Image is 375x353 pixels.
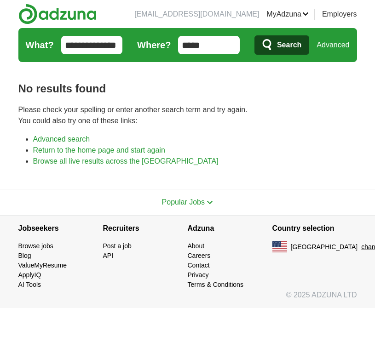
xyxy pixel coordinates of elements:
a: Return to the home page and start again [33,146,165,154]
a: ApplyIQ [18,271,41,279]
a: MyAdzuna [266,9,309,20]
a: ValueMyResume [18,262,67,269]
a: Browse all live results across the [GEOGRAPHIC_DATA] [33,157,219,165]
a: Advanced [317,36,349,54]
a: API [103,252,114,259]
img: US flag [272,241,287,252]
h1: No results found [18,80,357,97]
span: Popular Jobs [162,198,205,206]
div: © 2025 ADZUNA LTD [11,290,364,308]
a: Privacy [188,271,209,279]
li: [EMAIL_ADDRESS][DOMAIN_NAME] [134,9,259,20]
a: AI Tools [18,281,41,288]
p: Please check your spelling or enter another search term and try again. You could also try one of ... [18,104,357,126]
a: Post a job [103,242,132,250]
img: toggle icon [207,200,213,205]
a: Careers [188,252,211,259]
h4: Country selection [272,216,357,241]
a: Advanced search [33,135,90,143]
a: Browse jobs [18,242,53,250]
label: Where? [137,38,171,52]
a: Contact [188,262,210,269]
a: Blog [18,252,31,259]
span: Search [277,36,301,54]
img: Adzuna logo [18,4,97,24]
label: What? [26,38,54,52]
a: Employers [322,9,357,20]
a: About [188,242,205,250]
button: Search [254,35,309,55]
span: [GEOGRAPHIC_DATA] [291,242,358,252]
a: Terms & Conditions [188,281,243,288]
